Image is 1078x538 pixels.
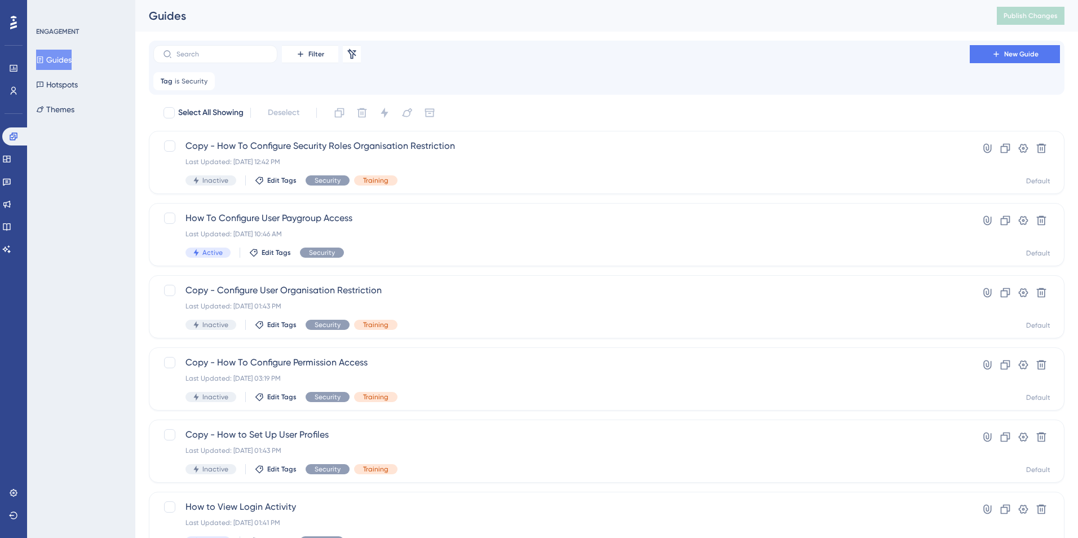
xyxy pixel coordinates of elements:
[178,106,244,120] span: Select All Showing
[363,176,388,185] span: Training
[202,320,228,329] span: Inactive
[185,428,938,442] span: Copy - How to Set Up User Profiles
[175,77,179,86] span: is
[185,230,938,239] div: Last Updated: [DATE] 10:46 AM
[255,393,297,402] button: Edit Tags
[267,320,297,329] span: Edit Tags
[185,356,938,369] span: Copy - How To Configure Permission Access
[185,500,938,514] span: How to View Login Activity
[255,176,297,185] button: Edit Tags
[202,248,223,257] span: Active
[1026,249,1050,258] div: Default
[36,99,74,120] button: Themes
[363,465,388,474] span: Training
[267,393,297,402] span: Edit Tags
[185,446,938,455] div: Last Updated: [DATE] 01:43 PM
[36,74,78,95] button: Hotspots
[315,176,341,185] span: Security
[315,393,341,402] span: Security
[185,157,938,166] div: Last Updated: [DATE] 12:42 PM
[1026,321,1050,330] div: Default
[36,50,72,70] button: Guides
[308,50,324,59] span: Filter
[267,465,297,474] span: Edit Tags
[282,45,338,63] button: Filter
[363,393,388,402] span: Training
[268,106,299,120] span: Deselect
[185,518,938,527] div: Last Updated: [DATE] 01:41 PM
[255,465,297,474] button: Edit Tags
[185,211,938,225] span: How To Configure User Paygroup Access
[176,50,268,58] input: Search
[249,248,291,257] button: Edit Tags
[997,7,1064,25] button: Publish Changes
[363,320,388,329] span: Training
[202,176,228,185] span: Inactive
[315,465,341,474] span: Security
[185,139,938,153] span: Copy - How To Configure Security Roles Organisation Restriction
[202,393,228,402] span: Inactive
[315,320,341,329] span: Security
[185,284,938,297] span: Copy - Configure User Organisation Restriction
[1026,393,1050,402] div: Default
[1026,465,1050,474] div: Default
[970,45,1060,63] button: New Guide
[1004,11,1058,20] span: Publish Changes
[185,374,938,383] div: Last Updated: [DATE] 03:19 PM
[161,77,173,86] span: Tag
[185,302,938,311] div: Last Updated: [DATE] 01:43 PM
[36,27,79,36] div: ENGAGEMENT
[262,248,291,257] span: Edit Tags
[309,248,335,257] span: Security
[255,320,297,329] button: Edit Tags
[149,8,969,24] div: Guides
[202,465,228,474] span: Inactive
[1004,50,1039,59] span: New Guide
[258,103,310,123] button: Deselect
[267,176,297,185] span: Edit Tags
[1026,177,1050,186] div: Default
[182,77,207,86] span: Security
